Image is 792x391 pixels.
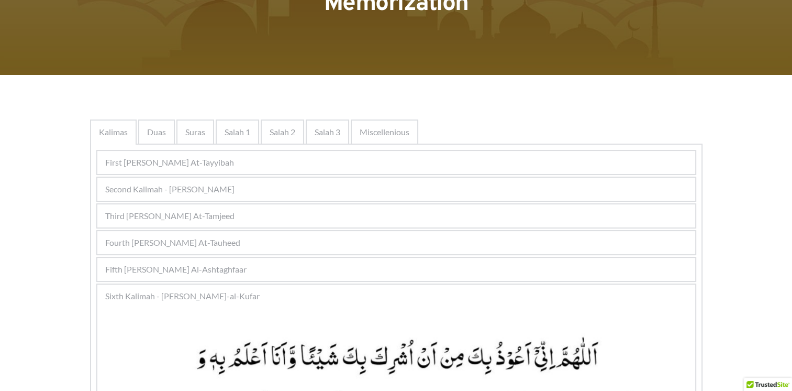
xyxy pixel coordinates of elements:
[105,156,234,169] span: First [PERSON_NAME] At-Tayyibah
[225,126,250,138] span: Salah 1
[99,126,128,138] span: Kalimas
[105,263,247,276] span: Fifth [PERSON_NAME] Al-Ashtaghfaar
[147,126,166,138] span: Duas
[315,126,340,138] span: Salah 3
[105,183,235,195] span: Second Kalimah - [PERSON_NAME]
[360,126,409,138] span: Miscellenious
[185,126,205,138] span: Suras
[105,210,235,222] span: Third [PERSON_NAME] At-Tamjeed
[105,290,260,302] span: Sixth Kalimah - [PERSON_NAME]-al-Kufar
[105,236,240,249] span: Fourth [PERSON_NAME] At-Tauheed
[270,126,295,138] span: Salah 2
